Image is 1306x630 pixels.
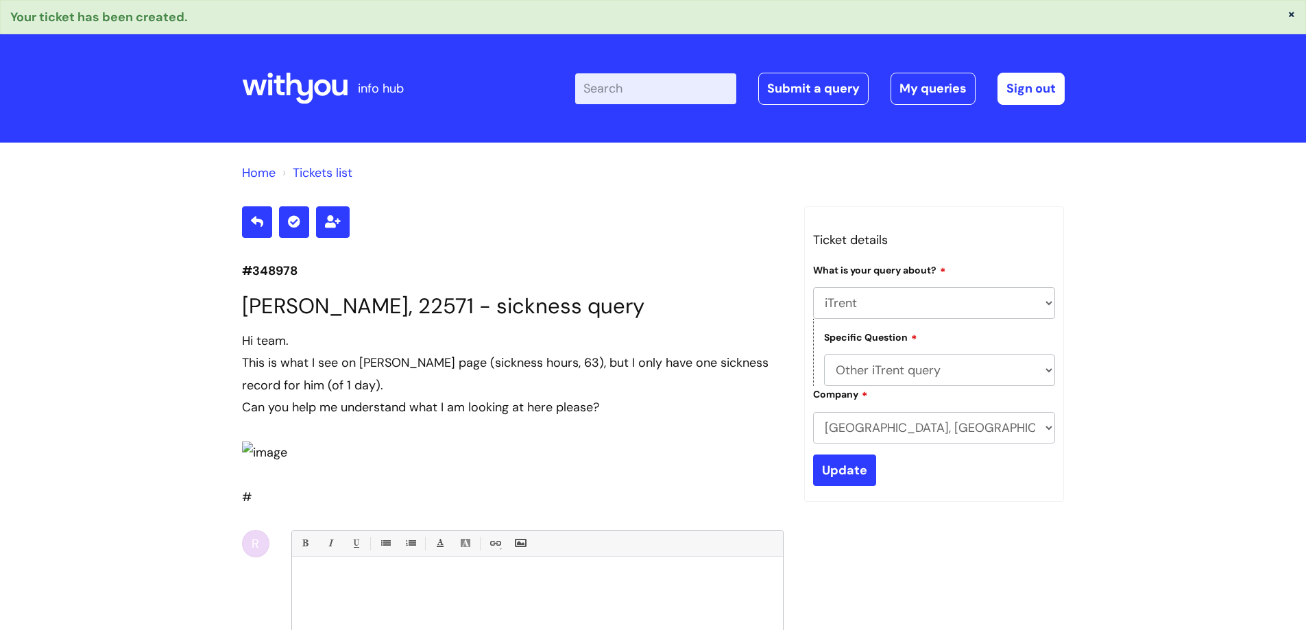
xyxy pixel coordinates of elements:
a: • Unordered List (Ctrl-Shift-7) [376,535,394,552]
li: Tickets list [279,162,352,184]
a: Insert Image... [511,535,529,552]
p: #348978 [242,260,784,282]
div: This is what I see on [PERSON_NAME] page (sickness hours, 63), but I only have one sickness recor... [242,352,784,396]
a: Font Color [431,535,448,552]
a: Link [486,535,503,552]
div: | - [575,73,1065,104]
h1: [PERSON_NAME], 22571 - sickness query [242,293,784,319]
a: 1. Ordered List (Ctrl-Shift-8) [402,535,419,552]
li: Solution home [242,162,276,184]
p: info hub [358,77,404,99]
label: Specific Question [824,330,917,343]
a: Sign out [997,73,1065,104]
a: Underline(Ctrl-U) [347,535,364,552]
img: image [242,441,287,463]
a: Italic (Ctrl-I) [322,535,339,552]
input: Search [575,73,736,104]
a: Home [242,165,276,181]
div: # [242,330,784,508]
div: Hi team. [242,330,784,352]
a: Tickets list [293,165,352,181]
button: × [1287,8,1296,20]
a: Back Color [457,535,474,552]
div: R [242,530,269,557]
a: Submit a query [758,73,869,104]
input: Update [813,455,876,486]
label: What is your query about? [813,263,946,276]
a: My queries [891,73,976,104]
h3: Ticket details [813,229,1056,251]
div: Can you help me understand what I am looking at here please? [242,396,784,418]
a: Bold (Ctrl-B) [296,535,313,552]
label: Company [813,387,868,400]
